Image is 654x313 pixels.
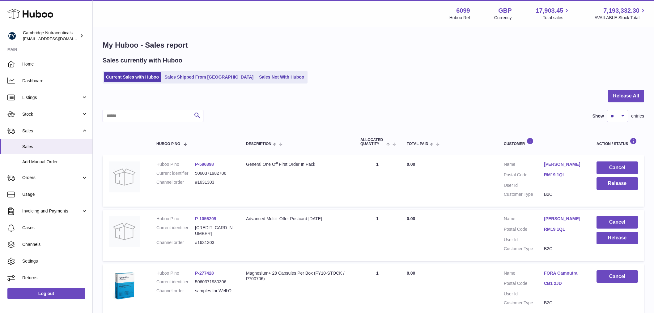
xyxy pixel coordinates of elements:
dd: B2C [544,300,584,306]
img: 1619447755.png [109,270,140,301]
dt: Current identifier [156,170,195,176]
dt: Current identifier [156,225,195,237]
strong: GBP [498,6,512,15]
dt: Name [504,216,544,223]
div: Huboo Ref [449,15,470,21]
h2: Sales currently with Huboo [103,56,182,65]
a: 7,193,332.30 AVAILABLE Stock Total [594,6,647,21]
span: Total sales [543,15,570,21]
dd: samples for Well:O [195,288,234,294]
dt: Huboo P no [156,270,195,276]
dt: Name [504,270,544,278]
td: 1 [354,155,401,207]
dt: Postal Code [504,281,544,288]
dd: #1631303 [195,179,234,185]
a: [PERSON_NAME] [544,216,584,222]
dt: User Id [504,182,544,188]
a: P-596398 [195,162,214,167]
span: Cases [22,225,88,231]
span: Huboo P no [156,142,180,146]
dt: User Id [504,291,544,297]
dd: B2C [544,191,584,197]
a: 17,903.45 Total sales [536,6,570,21]
img: huboo@camnutra.com [7,31,17,41]
span: Settings [22,258,88,264]
dt: Postal Code [504,226,544,234]
label: Show [592,113,604,119]
a: RM19 1QL [544,226,584,232]
dd: 5060371982706 [195,170,234,176]
a: FORA Camnutra [544,270,584,276]
a: P-1056209 [195,216,216,221]
button: Cancel [597,161,638,174]
dt: Name [504,161,544,169]
dt: Customer Type [504,191,544,197]
span: Usage [22,191,88,197]
dd: B2C [544,246,584,252]
strong: 6099 [456,6,470,15]
span: Total paid [407,142,428,146]
span: 17,903.45 [536,6,563,15]
button: Cancel [597,270,638,283]
a: Sales Shipped From [GEOGRAPHIC_DATA] [162,72,256,82]
span: Orders [22,175,81,181]
dt: Channel order [156,288,195,294]
span: 0.00 [407,271,415,276]
dt: Channel order [156,179,195,185]
dt: User Id [504,237,544,243]
td: 1 [354,210,401,261]
dt: Postal Code [504,172,544,179]
div: Magnesium+ 28 Capsules Per Box (FY10-STOCK / P700706) [246,270,348,282]
a: CB1 2JD [544,281,584,286]
div: Advanced Multi+ Offer Postcard [DATE] [246,216,348,222]
span: Channels [22,242,88,247]
div: Cambridge Nutraceuticals Ltd [23,30,79,42]
a: RM19 1QL [544,172,584,178]
button: Cancel [597,216,638,229]
span: Invoicing and Payments [22,208,81,214]
dt: Customer Type [504,300,544,306]
dt: Huboo P no [156,161,195,167]
span: Returns [22,275,88,281]
span: Sales [22,144,88,150]
dt: Current identifier [156,279,195,285]
span: 7,193,332.30 [603,6,639,15]
button: Release [597,232,638,244]
img: no-photo.jpg [109,161,140,192]
span: ALLOCATED Quantity [360,138,385,146]
a: P-277428 [195,271,214,276]
div: Action / Status [597,138,638,146]
span: Sales [22,128,81,134]
div: General One Off First Order In Pack [246,161,348,167]
dd: [CREDIT_CARD_NUMBER] [195,225,234,237]
span: [EMAIL_ADDRESS][DOMAIN_NAME] [23,36,91,41]
dt: Huboo P no [156,216,195,222]
button: Release [597,177,638,190]
a: Current Sales with Huboo [104,72,161,82]
img: no-photo.jpg [109,216,140,247]
span: Add Manual Order [22,159,88,165]
a: Sales Not With Huboo [257,72,306,82]
h1: My Huboo - Sales report [103,40,644,50]
button: Release All [608,90,644,102]
span: Stock [22,111,81,117]
span: AVAILABLE Stock Total [594,15,647,21]
div: Customer [504,138,584,146]
dd: #1631303 [195,240,234,246]
span: Dashboard [22,78,88,84]
a: [PERSON_NAME] [544,161,584,167]
span: 0.00 [407,162,415,167]
dd: 5060371980306 [195,279,234,285]
dt: Channel order [156,240,195,246]
span: 0.00 [407,216,415,221]
span: entries [631,113,644,119]
dt: Customer Type [504,246,544,252]
a: Log out [7,288,85,299]
div: Currency [494,15,512,21]
span: Description [246,142,271,146]
span: Listings [22,95,81,101]
span: Home [22,61,88,67]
